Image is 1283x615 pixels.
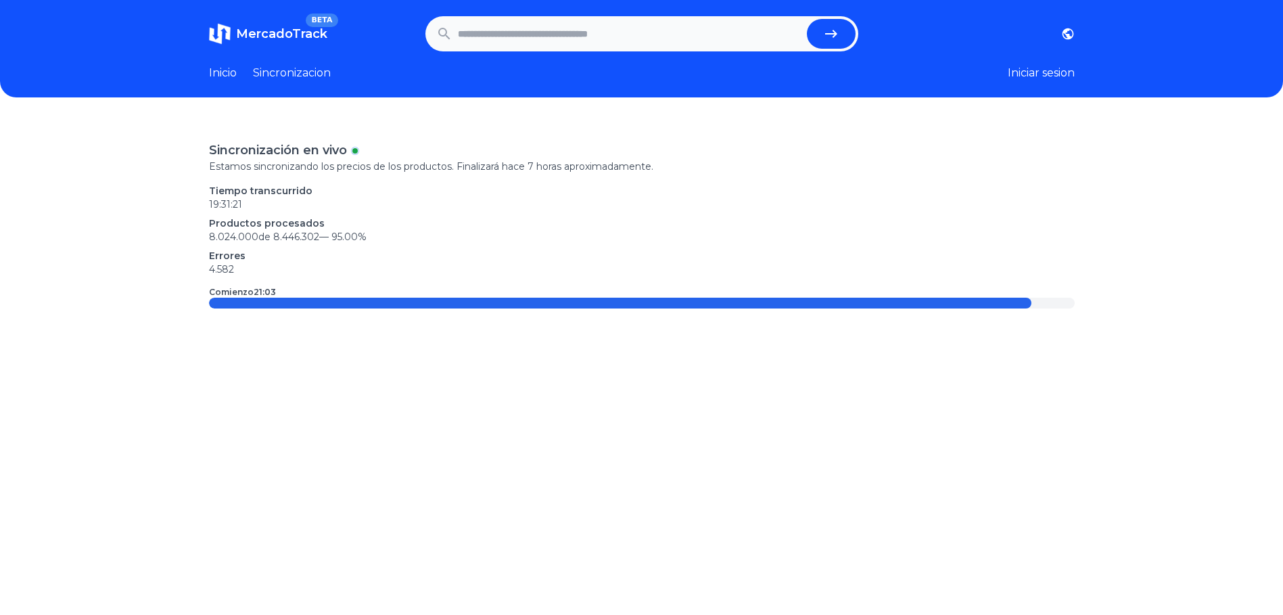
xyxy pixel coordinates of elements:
[209,217,1075,230] p: Productos procesados
[209,230,1075,244] p: 8.024.000 de 8.446.302 —
[209,287,276,298] p: Comienzo
[209,263,1075,276] p: 4.582
[209,141,347,160] p: Sincronización en vivo
[209,23,231,45] img: MercadoTrack
[209,65,237,81] a: Inicio
[209,249,1075,263] p: Errores
[209,160,1075,173] p: Estamos sincronizando los precios de los productos. Finalizará hace 7 horas aproximadamente.
[1008,65,1075,81] button: Iniciar sesion
[331,231,367,243] span: 95.00 %
[253,65,331,81] a: Sincronizacion
[209,23,327,45] a: MercadoTrackBETA
[209,184,1075,198] p: Tiempo transcurrido
[306,14,337,27] span: BETA
[236,26,327,41] span: MercadoTrack
[254,287,276,297] time: 21:03
[209,198,242,210] time: 19:31:21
